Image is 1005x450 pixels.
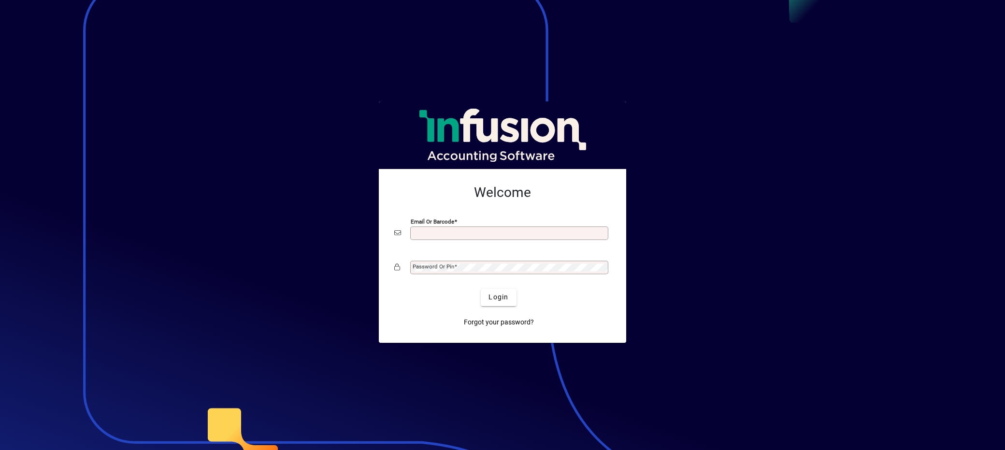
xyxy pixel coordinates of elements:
[460,314,538,331] a: Forgot your password?
[413,263,454,270] mat-label: Password or Pin
[411,218,454,225] mat-label: Email or Barcode
[464,317,534,327] span: Forgot your password?
[394,184,611,201] h2: Welcome
[481,289,516,306] button: Login
[488,292,508,302] span: Login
